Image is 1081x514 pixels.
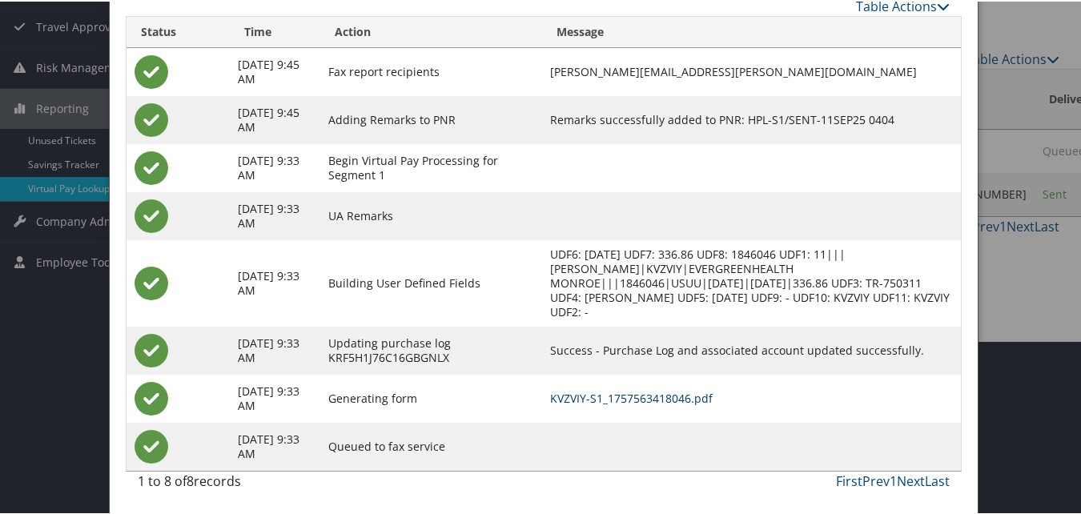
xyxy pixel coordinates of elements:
[230,239,320,325] td: [DATE] 9:33 AM
[230,191,320,239] td: [DATE] 9:33 AM
[230,94,320,143] td: [DATE] 9:45 AM
[542,46,962,94] td: [PERSON_NAME][EMAIL_ADDRESS][PERSON_NAME][DOMAIN_NAME]
[542,239,962,325] td: UDF6: [DATE] UDF7: 336.86 UDF8: 1846046 UDF1: 11|||[PERSON_NAME]|KVZVIY|EVERGREENHEALTH MONROE|||...
[542,94,962,143] td: Remarks successfully added to PNR: HPL-S1/SENT-11SEP25 0404
[550,389,713,404] a: KVZVIY-S1_1757563418046.pdf
[320,421,541,469] td: Queued to fax service
[138,470,323,497] div: 1 to 8 of records
[230,325,320,373] td: [DATE] 9:33 AM
[230,373,320,421] td: [DATE] 9:33 AM
[890,471,897,488] a: 1
[187,471,194,488] span: 8
[320,143,541,191] td: Begin Virtual Pay Processing for Segment 1
[542,15,962,46] th: Message: activate to sort column ascending
[320,325,541,373] td: Updating purchase log KRF5H1J76C16GBGNLX
[320,46,541,94] td: Fax report recipients
[542,325,962,373] td: Success - Purchase Log and associated account updated successfully.
[320,94,541,143] td: Adding Remarks to PNR
[320,239,541,325] td: Building User Defined Fields
[897,471,925,488] a: Next
[230,143,320,191] td: [DATE] 9:33 AM
[925,471,950,488] a: Last
[862,471,890,488] a: Prev
[836,471,862,488] a: First
[320,191,541,239] td: UA Remarks
[230,421,320,469] td: [DATE] 9:33 AM
[320,15,541,46] th: Action: activate to sort column ascending
[230,46,320,94] td: [DATE] 9:45 AM
[127,15,230,46] th: Status: activate to sort column ascending
[230,15,320,46] th: Time: activate to sort column ascending
[320,373,541,421] td: Generating form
